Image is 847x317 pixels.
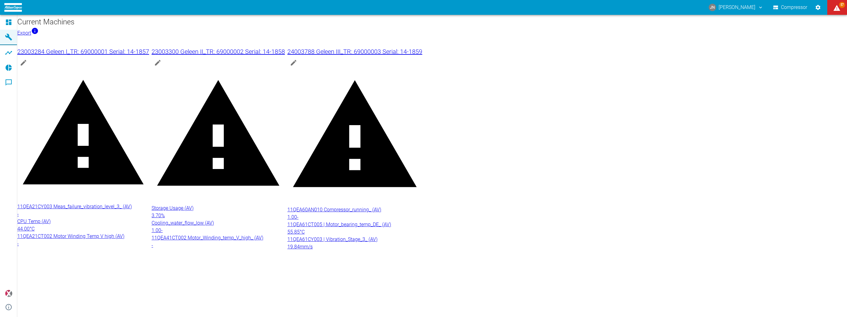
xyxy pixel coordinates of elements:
span: 11QEA61CT005 | Motor_bearing_temp_DE_ (AV) [287,222,391,227]
span: 23003284 Geleen I_TR: 69000001 Serial: 14-1857 [17,48,149,55]
img: Xplore Logo [5,290,12,297]
a: 23003284 Geleen I_TR: 69000001 Serial: 14-1857edit machine11QEA21CY003 Meas_failure_vibration_lev... [17,47,149,247]
span: % [161,213,165,218]
span: 57 [839,2,845,8]
span: 11QEA60AN010 Compressor_running_ (AV) [287,207,381,213]
span: - [161,227,163,233]
span: 11QEA21CT002 Motor Winding Temp V high (AV) [17,233,124,239]
button: edit machine [287,57,300,69]
span: 11QEA61CY003 | Vibration_Stage_3_ (AV) [287,236,378,242]
button: jonas.neys@usg.company [708,2,764,13]
span: °C [30,226,35,232]
span: mm/s [300,244,313,250]
span: Cooling_water_flow_low (AV) [152,220,214,226]
span: °C [300,229,305,235]
span: 19.84 [287,244,300,250]
span: - [17,211,19,217]
img: logo [4,3,22,11]
span: 11QEA21CY003 Meas_failure_vibration_level_3_ (AV) [17,204,132,209]
a: Export [17,30,39,36]
span: 23003300 Geleen II_TR: 69000002 Serial: 14-1858 [152,48,285,55]
span: 44.00 [17,226,30,232]
span: CPU Temp (AV) [17,218,51,224]
a: 23003300 Geleen II_TR: 69000002 Serial: 14-1858edit machineStorage Usage (AV)3.70%Cooling_water_f... [152,47,285,249]
span: 1.00 [287,214,297,220]
h1: Current Machines [17,17,847,27]
span: - [17,241,19,247]
span: 24003788 Geleen III_TR: 69000003 Serial: 14-1859 [287,48,422,55]
span: - [297,214,298,220]
span: Storage Usage (AV) [152,205,194,211]
span: 1.00 [152,227,161,233]
button: edit machine [152,57,164,69]
span: 11QEA41CT002 Motor_Winding_temp_V_high_ (AV) [152,235,263,241]
span: 3.70 [152,213,161,218]
button: edit machine [17,57,30,69]
svg: Now with HF Export [31,27,39,35]
button: Compressor [772,2,809,13]
span: - [152,242,153,248]
a: 24003788 Geleen III_TR: 69000003 Serial: 14-1859edit machine11QEA60AN010 Compressor_running_ (AV)... [287,47,422,251]
div: JN [709,4,716,11]
span: 55.85 [287,229,300,235]
button: Settings [812,2,824,13]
